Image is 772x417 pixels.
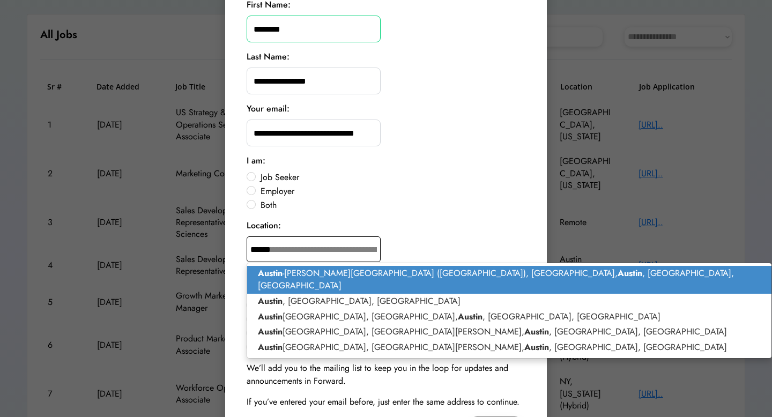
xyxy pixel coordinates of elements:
[257,187,525,196] label: Employer
[247,294,771,309] p: , [GEOGRAPHIC_DATA], [GEOGRAPHIC_DATA]
[247,340,771,355] p: [GEOGRAPHIC_DATA], [GEOGRAPHIC_DATA][PERSON_NAME], , [GEOGRAPHIC_DATA], [GEOGRAPHIC_DATA]
[257,201,525,210] label: Both
[524,325,549,338] strong: Austin
[524,341,549,353] strong: Austin
[247,324,771,340] p: [GEOGRAPHIC_DATA], [GEOGRAPHIC_DATA][PERSON_NAME], , [GEOGRAPHIC_DATA], [GEOGRAPHIC_DATA]
[258,325,283,338] strong: Austin
[247,309,771,325] p: [GEOGRAPHIC_DATA], [GEOGRAPHIC_DATA], , [GEOGRAPHIC_DATA], [GEOGRAPHIC_DATA]
[247,102,289,115] div: Your email:
[247,219,281,232] div: Location:
[258,341,283,353] strong: Austin
[458,310,482,323] strong: Austin
[258,295,283,307] strong: Austin
[618,267,642,279] strong: Austin
[247,396,519,408] div: If you’ve entered your email before, just enter the same address to continue.
[247,50,289,63] div: Last Name:
[257,173,525,182] label: Job Seeker
[247,362,525,388] div: We’ll add you to the mailing list to keep you in the loop for updates and announcements in Forward.
[258,310,283,323] strong: Austin
[247,266,771,294] p: -[PERSON_NAME][GEOGRAPHIC_DATA] ([GEOGRAPHIC_DATA]), [GEOGRAPHIC_DATA], , [GEOGRAPHIC_DATA], [GEO...
[258,267,283,279] strong: Austin
[247,154,265,167] div: I am:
